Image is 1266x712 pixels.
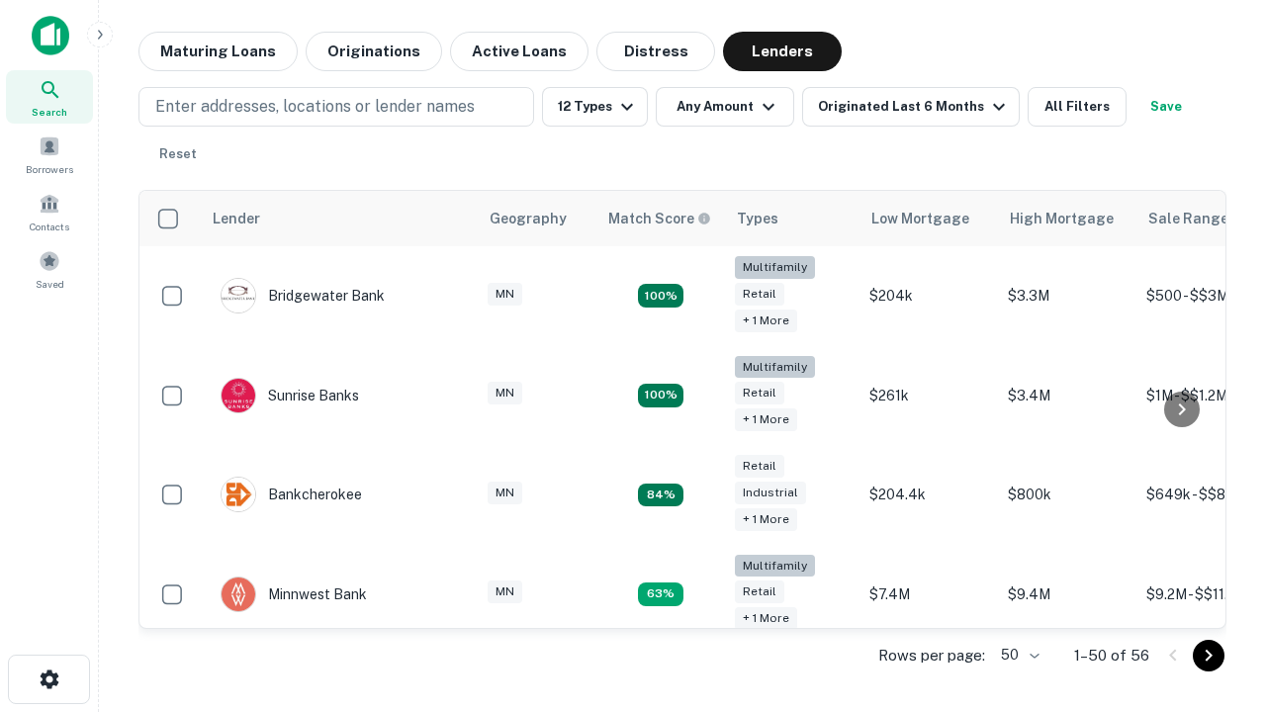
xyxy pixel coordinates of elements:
button: Originations [306,32,442,71]
td: $800k [998,445,1136,545]
th: Capitalize uses an advanced AI algorithm to match your search with the best lender. The match sco... [596,191,725,246]
div: Retail [735,382,784,404]
iframe: Chat Widget [1167,490,1266,585]
div: Originated Last 6 Months [818,95,1011,119]
img: picture [222,578,255,611]
button: All Filters [1028,87,1127,127]
div: Bridgewater Bank [221,278,385,313]
a: Contacts [6,185,93,238]
td: $7.4M [859,545,998,645]
div: Matching Properties: 6, hasApolloMatch: undefined [638,582,683,606]
div: Low Mortgage [871,207,969,230]
div: Geography [490,207,567,230]
img: picture [222,478,255,511]
button: Go to next page [1193,640,1224,671]
div: High Mortgage [1010,207,1114,230]
div: Multifamily [735,256,815,279]
div: MN [488,283,522,306]
div: Matching Properties: 17, hasApolloMatch: undefined [638,284,683,308]
img: picture [222,379,255,412]
div: + 1 more [735,310,797,332]
div: Types [737,207,778,230]
img: capitalize-icon.png [32,16,69,55]
th: Geography [478,191,596,246]
td: $261k [859,346,998,446]
span: Saved [36,276,64,292]
div: Sunrise Banks [221,378,359,413]
div: Retail [735,580,784,603]
div: Sale Range [1148,207,1228,230]
button: Active Loans [450,32,588,71]
div: + 1 more [735,607,797,630]
button: Enter addresses, locations or lender names [138,87,534,127]
td: $3.4M [998,346,1136,446]
div: MN [488,580,522,603]
div: Matching Properties: 11, hasApolloMatch: undefined [638,384,683,407]
a: Search [6,70,93,124]
button: 12 Types [542,87,648,127]
button: Reset [146,134,210,174]
div: + 1 more [735,408,797,431]
button: Maturing Loans [138,32,298,71]
span: Search [32,104,67,120]
button: Lenders [723,32,842,71]
td: $3.3M [998,246,1136,346]
div: Multifamily [735,555,815,578]
p: Rows per page: [878,644,985,667]
div: Multifamily [735,356,815,379]
button: Originated Last 6 Months [802,87,1020,127]
td: $204k [859,246,998,346]
img: picture [222,279,255,312]
div: 50 [993,641,1042,669]
th: Lender [201,191,478,246]
th: Types [725,191,859,246]
div: Capitalize uses an advanced AI algorithm to match your search with the best lender. The match sco... [608,208,711,229]
span: Contacts [30,219,69,234]
div: Retail [735,283,784,306]
div: Bankcherokee [221,477,362,512]
div: MN [488,382,522,404]
th: Low Mortgage [859,191,998,246]
th: High Mortgage [998,191,1136,246]
div: Matching Properties: 8, hasApolloMatch: undefined [638,484,683,507]
div: Industrial [735,482,806,504]
span: Borrowers [26,161,73,177]
div: Lender [213,207,260,230]
div: MN [488,482,522,504]
div: Minnwest Bank [221,577,367,612]
button: Save your search to get updates of matches that match your search criteria. [1134,87,1198,127]
div: + 1 more [735,508,797,531]
td: $204.4k [859,445,998,545]
button: Any Amount [656,87,794,127]
a: Borrowers [6,128,93,181]
h6: Match Score [608,208,707,229]
td: $9.4M [998,545,1136,645]
p: 1–50 of 56 [1074,644,1149,667]
p: Enter addresses, locations or lender names [155,95,475,119]
a: Saved [6,242,93,296]
div: Retail [735,455,784,478]
button: Distress [596,32,715,71]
